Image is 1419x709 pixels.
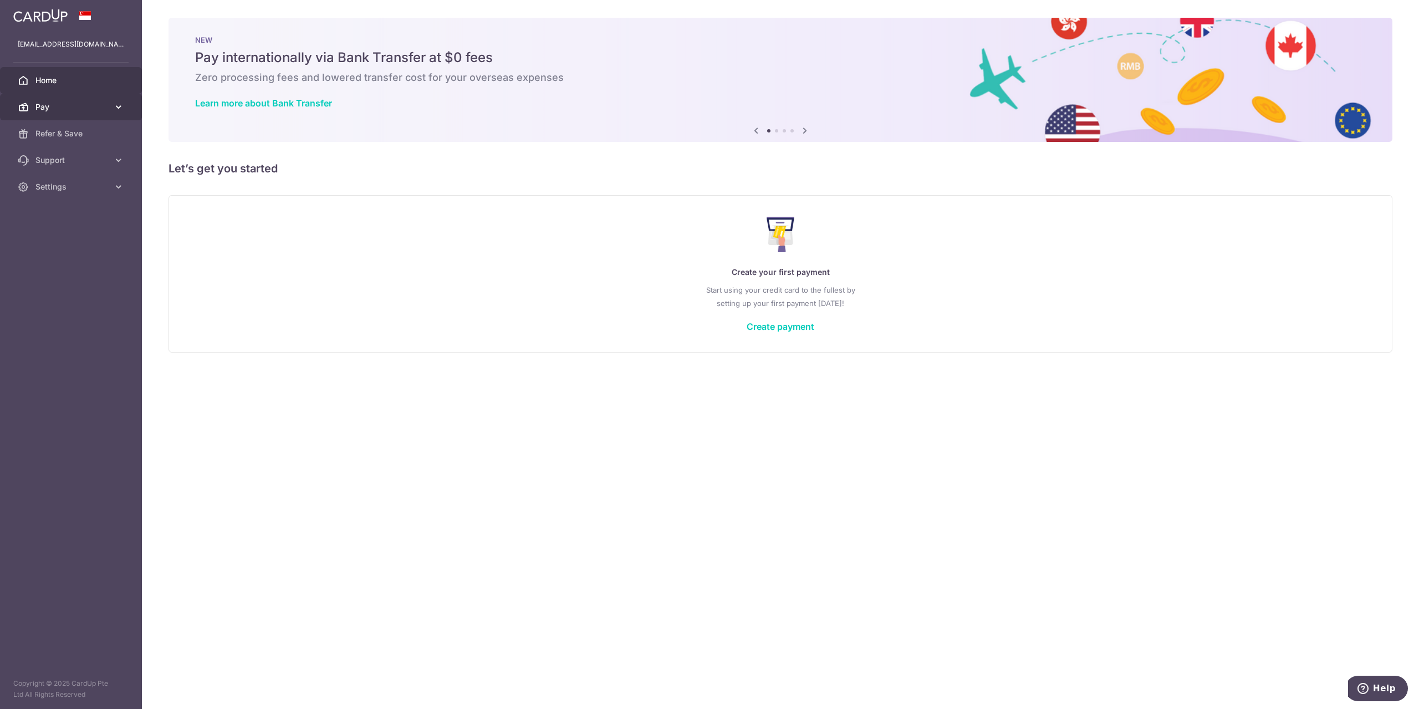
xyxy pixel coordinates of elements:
[169,160,1392,177] h5: Let’s get you started
[1348,676,1408,703] iframe: Opens a widget where you can find more information
[13,9,68,22] img: CardUp
[195,49,1366,67] h5: Pay internationally via Bank Transfer at $0 fees
[747,321,814,332] a: Create payment
[767,217,795,252] img: Make Payment
[35,181,109,192] span: Settings
[35,155,109,166] span: Support
[195,35,1366,44] p: NEW
[191,283,1370,310] p: Start using your credit card to the fullest by setting up your first payment [DATE]!
[35,75,109,86] span: Home
[35,128,109,139] span: Refer & Save
[195,98,332,109] a: Learn more about Bank Transfer
[169,18,1392,142] img: Bank transfer banner
[35,101,109,113] span: Pay
[195,71,1366,84] h6: Zero processing fees and lowered transfer cost for your overseas expenses
[191,266,1370,279] p: Create your first payment
[18,39,124,50] p: [EMAIL_ADDRESS][DOMAIN_NAME]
